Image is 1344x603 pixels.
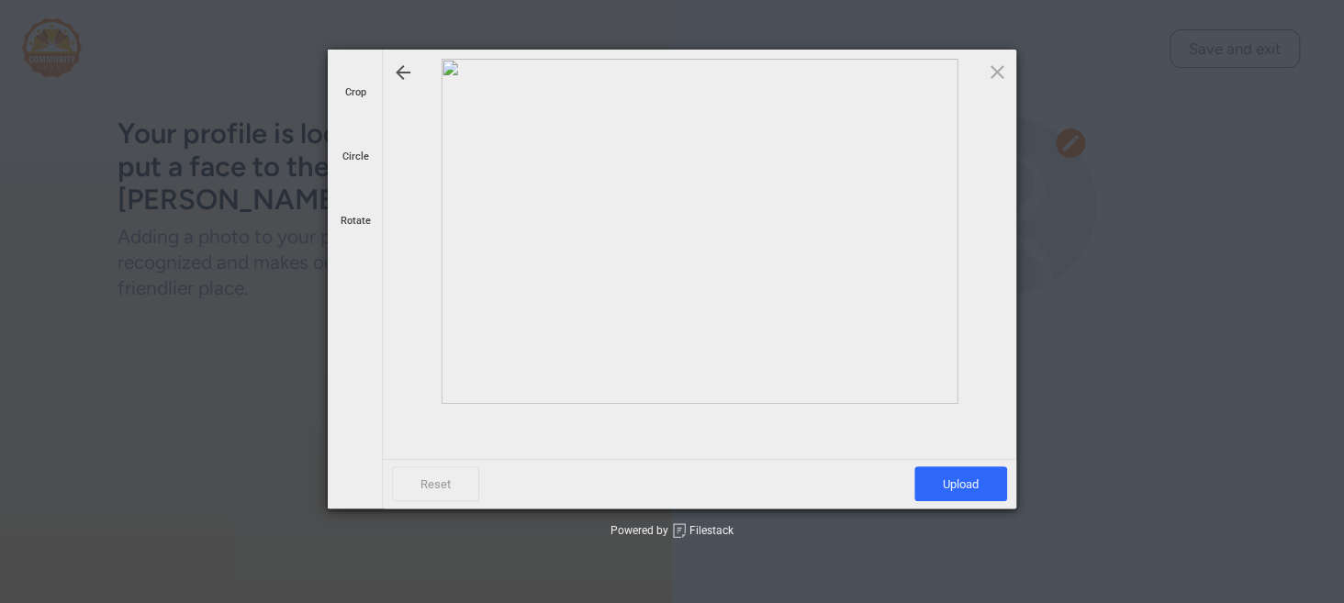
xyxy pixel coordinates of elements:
[610,523,734,540] div: Powered by Filestack
[987,61,1007,82] span: Click here or hit ESC to close picker
[332,59,378,105] div: Crop
[392,61,414,84] div: Go back
[332,187,378,233] div: Rotate
[332,123,378,169] div: Circle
